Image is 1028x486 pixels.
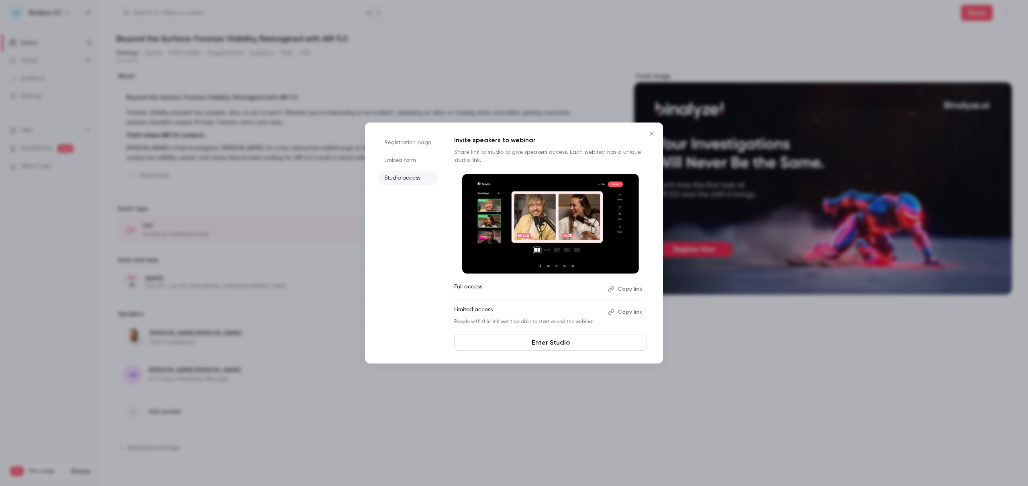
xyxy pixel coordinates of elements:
[454,335,647,351] a: Enter Studio
[454,148,647,164] p: Share link to studio to give speakers access. Each webinar has a unique studio link.
[378,171,438,185] li: Studio access
[605,306,647,319] button: Copy link
[644,126,660,142] button: Close
[454,135,647,145] p: Invite speakers to webinar
[462,174,639,274] img: Invite speakers to webinar
[454,283,602,296] p: Full access
[454,319,602,325] p: People with this link won't be able to start or end the webinar
[378,135,438,150] li: Registration page
[454,306,602,319] p: Limited access
[378,153,438,167] li: Embed form
[605,283,647,296] button: Copy link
